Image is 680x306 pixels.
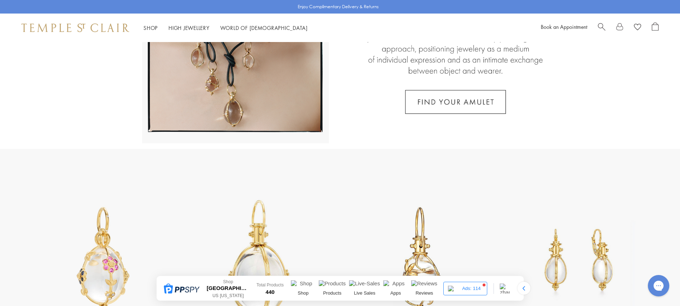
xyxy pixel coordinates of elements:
[220,24,308,31] a: World of [DEMOGRAPHIC_DATA]World of [DEMOGRAPHIC_DATA]
[598,22,605,33] a: Search
[143,24,158,31] a: ShopShop
[143,24,308,32] nav: Main navigation
[168,24,210,31] a: High JewelleryHigh Jewellery
[541,23,587,30] a: Book an Appointment
[21,24,129,32] img: Temple St. Clair
[644,273,673,299] iframe: Gorgias live chat messenger
[634,22,641,33] a: View Wishlist
[298,3,379,10] p: Enjoy Complimentary Delivery & Returns
[652,22,659,33] a: Open Shopping Bag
